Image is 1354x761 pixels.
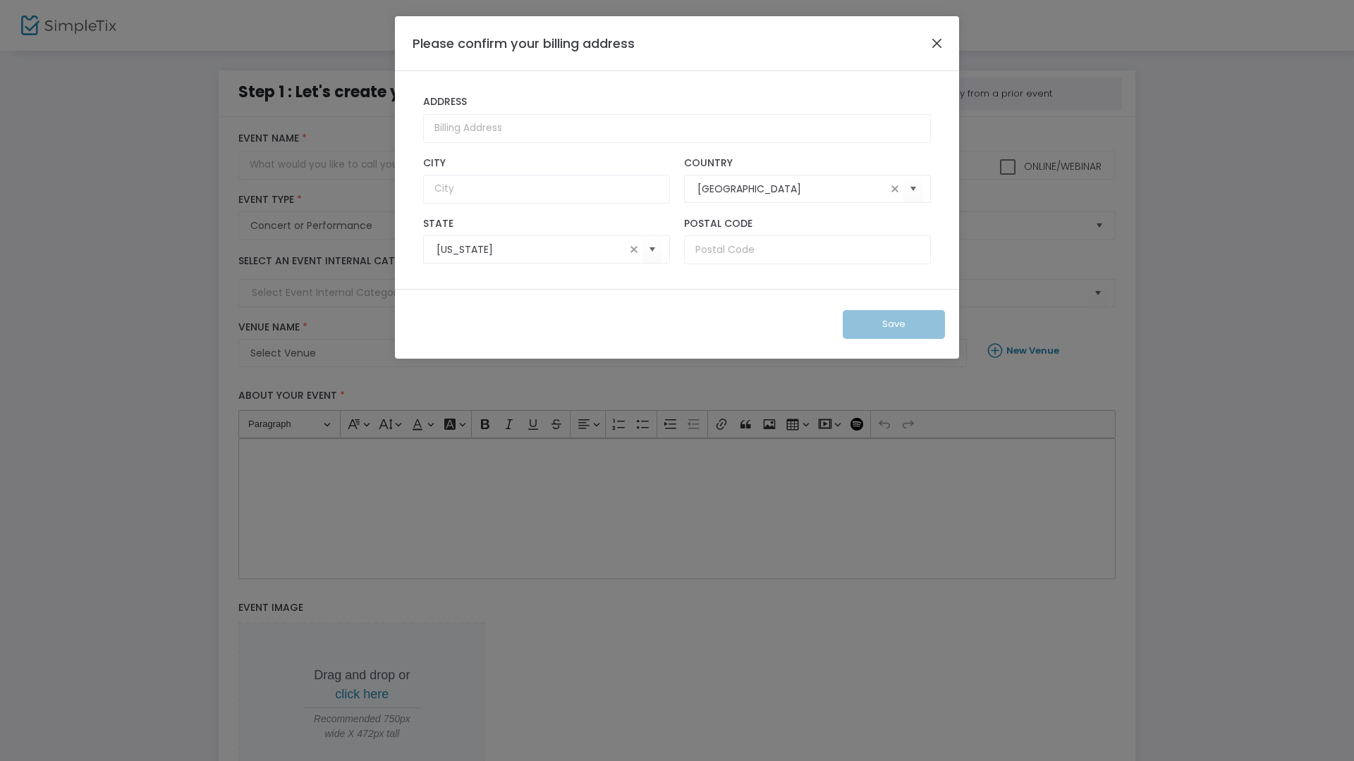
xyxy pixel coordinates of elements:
[903,175,923,204] button: Select
[437,242,626,257] input: Select State
[413,34,635,53] h4: Please confirm your billing address
[423,175,670,204] input: City
[684,157,931,170] label: Country
[642,235,662,264] button: Select
[886,180,903,197] span: clear
[626,241,642,258] span: clear
[423,157,670,170] label: City
[684,235,931,264] input: Postal Code
[423,218,670,230] label: State
[697,182,886,197] input: Select Country
[928,34,946,52] button: Close
[423,114,931,143] input: Billing Address
[684,218,931,230] label: Postal Code
[423,96,931,109] label: Address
